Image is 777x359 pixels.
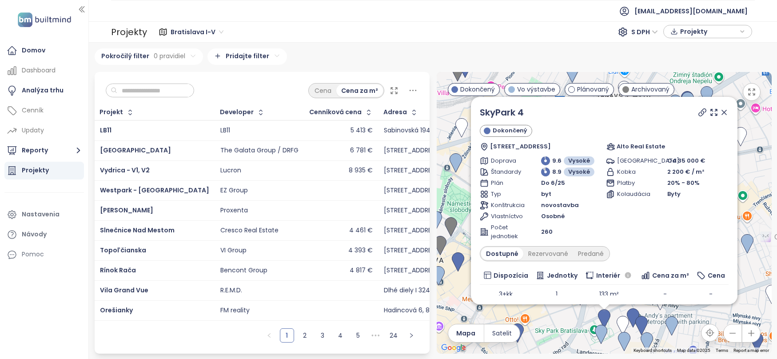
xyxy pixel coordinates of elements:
span: Cena za m² [652,271,689,280]
li: 4 [333,328,347,343]
a: Domov [4,42,84,60]
a: Analýza trhu [4,82,84,100]
span: Jednotky [547,271,578,280]
span: Vysoké [568,156,590,165]
div: 4 817 € [350,267,373,275]
div: FM reality [220,307,250,315]
a: Report a map error [733,348,769,353]
span: S DPH [631,25,658,39]
a: Open this area in Google Maps (opens a new window) [439,342,468,354]
div: Analýza trhu [22,85,64,96]
div: Adresa [383,109,407,115]
a: 2 [298,329,311,342]
li: Nasledujúcich 5 strán [369,328,383,343]
span: Plán [491,179,522,187]
li: Predchádzajúca strana [262,328,276,343]
span: Počet jednotiek [491,223,522,241]
td: 3+kk [480,285,532,303]
div: 5 413 € [351,127,373,135]
div: Projekty [111,23,147,41]
span: Platby [617,179,647,187]
li: 3 [315,328,330,343]
a: Terms (opens in new tab) [716,348,728,353]
div: EZ Group [220,187,248,195]
span: - [663,290,666,299]
span: Kolaudácia [617,190,647,199]
span: [STREET_ADDRESS] [490,142,550,151]
div: Návody [22,229,47,240]
div: Projekty [22,165,49,176]
span: left [267,333,272,338]
div: Cresco Real Estate [220,227,279,235]
a: 5 [351,329,365,342]
div: Dostupné [481,247,523,260]
div: [STREET_ADDRESS] Bystrica [384,187,467,195]
span: Cena [707,271,725,280]
li: Nasledujúca strana [404,328,418,343]
a: Nastavenia [4,206,84,223]
div: Rezervované [523,247,573,260]
a: LB11 [100,126,112,135]
div: 6 781 € [350,147,373,155]
div: Pomoc [4,246,84,263]
a: Slnečnice Nad Mestom [100,226,175,235]
span: right [409,333,414,338]
div: [STREET_ADDRESS] [384,267,441,275]
span: Dokončený [492,126,527,135]
div: Sabinovská 1948/15, 821 03 [GEOGRAPHIC_DATA], [GEOGRAPHIC_DATA] [384,127,600,135]
div: Pridajte filter [207,48,287,65]
div: Projekt [100,109,123,115]
div: Cena za m² [336,84,383,97]
div: [STREET_ADDRESS] [384,167,441,175]
span: 9.6 [552,156,562,165]
span: 2 200 € / m² [667,168,704,176]
span: Satelit [492,328,512,338]
button: Keyboard shortcuts [634,347,672,354]
div: [STREET_ADDRESS] [384,247,441,255]
div: [STREET_ADDRESS][DATE] [384,207,462,215]
button: right [404,328,418,343]
span: [PERSON_NAME] [100,206,153,215]
span: Dokončený [460,84,495,94]
a: Westpark - [GEOGRAPHIC_DATA] [100,186,209,195]
span: Osobné [541,212,565,221]
button: Satelit [484,324,520,342]
li: 1 [280,328,294,343]
a: Updaty [4,122,84,140]
span: [GEOGRAPHIC_DATA] [100,146,171,155]
span: [GEOGRAPHIC_DATA] [617,156,647,165]
div: LB11 [220,127,230,135]
span: 8.9 [552,168,562,176]
span: Map data ©2025 [677,348,710,353]
div: Pokročilý filter [95,48,203,65]
button: Mapa [448,324,484,342]
a: Vydrica - V1, V2 [100,166,150,175]
span: Doprava [491,156,522,165]
li: 5 [351,328,365,343]
span: Typ [491,190,522,199]
span: Štandardy [491,168,522,176]
div: [STREET_ADDRESS] [384,227,441,235]
div: R.E.M.D. [220,287,242,295]
a: 4 [334,329,347,342]
div: Pomoc [22,249,44,260]
span: novostavba [541,201,579,210]
a: 24 [387,329,400,342]
span: ••• [369,328,383,343]
img: Google [439,342,468,354]
span: 260 [541,227,553,236]
a: 1 [280,329,294,342]
span: Kobka [617,168,647,176]
a: Rínok Rača [100,266,136,275]
span: Vlastníctvo [491,212,522,221]
div: 8 935 € [349,167,373,175]
div: The Galata Group / DRFG [220,147,299,155]
span: Konštrukcia [491,201,522,210]
a: Topoľčianska [100,246,146,255]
